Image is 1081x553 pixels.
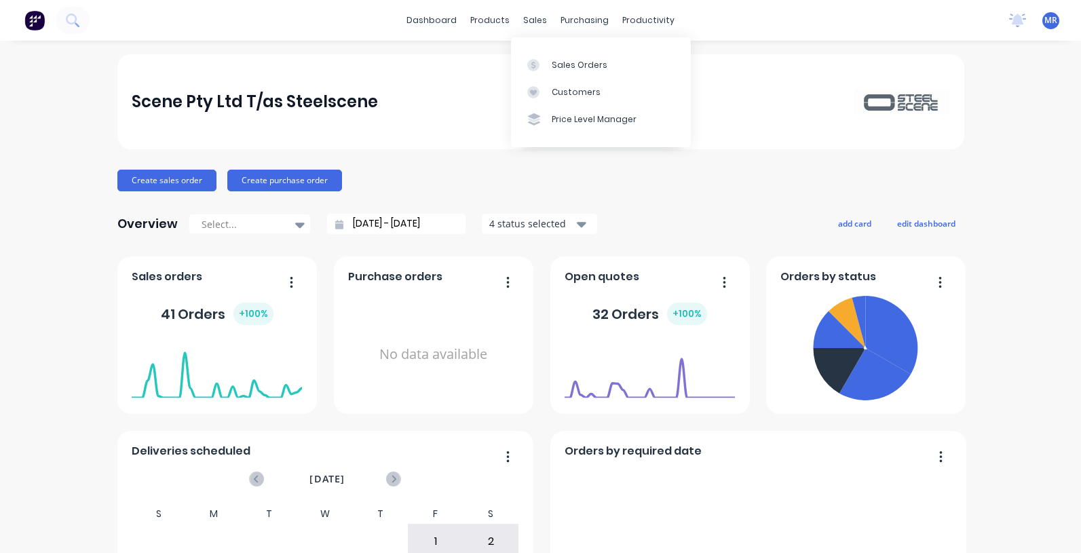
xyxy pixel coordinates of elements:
[24,10,45,31] img: Factory
[667,303,707,325] div: + 100 %
[592,303,707,325] div: 32 Orders
[552,59,607,71] div: Sales Orders
[309,472,345,487] span: [DATE]
[187,504,242,524] div: M
[511,79,691,106] a: Customers
[615,10,681,31] div: productivity
[511,106,691,133] a: Price Level Manager
[554,10,615,31] div: purchasing
[516,10,554,31] div: sales
[161,303,273,325] div: 41 Orders
[463,10,516,31] div: products
[227,170,342,191] button: Create purchase order
[132,88,378,115] div: Scene Pty Ltd T/as Steelscene
[829,214,880,232] button: add card
[565,269,639,285] span: Open quotes
[463,504,518,524] div: S
[132,269,202,285] span: Sales orders
[348,290,518,419] div: No data available
[131,504,187,524] div: S
[511,51,691,78] a: Sales Orders
[348,269,442,285] span: Purchase orders
[233,303,273,325] div: + 100 %
[400,10,463,31] a: dashboard
[408,504,463,524] div: F
[489,216,575,231] div: 4 status selected
[780,269,876,285] span: Orders by status
[552,113,637,126] div: Price Level Manager
[854,90,949,113] img: Scene Pty Ltd T/as Steelscene
[297,504,353,524] div: W
[242,504,297,524] div: T
[888,214,964,232] button: edit dashboard
[117,210,178,237] div: Overview
[552,86,601,98] div: Customers
[1044,14,1057,26] span: MR
[352,504,408,524] div: T
[117,170,216,191] button: Create sales order
[482,214,597,234] button: 4 status selected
